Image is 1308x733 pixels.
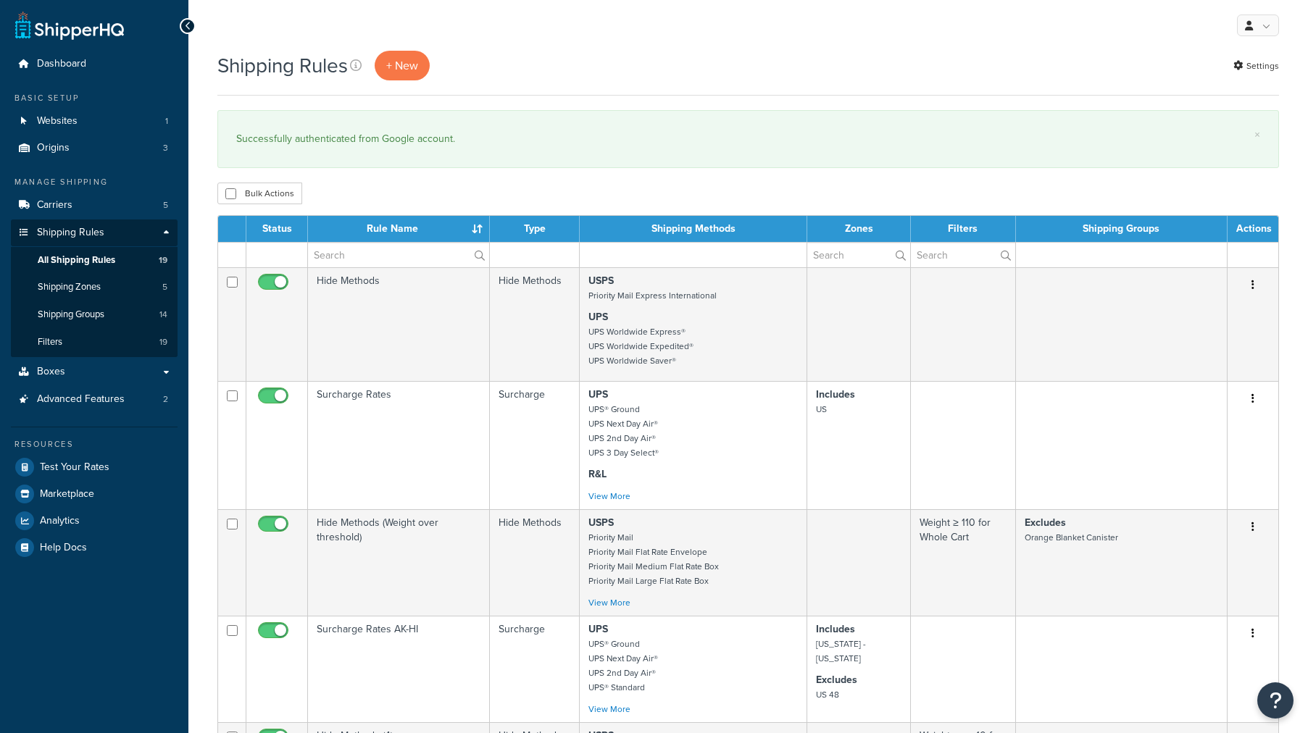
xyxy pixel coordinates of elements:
a: ShipperHQ Home [15,11,124,40]
span: 14 [159,309,167,321]
a: Test Your Rates [11,454,178,480]
span: 1 [165,115,168,127]
button: Open Resource Center [1257,682,1294,719]
a: All Shipping Rules 19 [11,247,178,274]
a: Marketplace [11,481,178,507]
li: Origins [11,135,178,162]
a: View More [588,703,630,716]
a: Help Docs [11,535,178,561]
td: Surcharge [490,381,580,509]
span: 19 [159,254,167,267]
small: UPS® Ground UPS Next Day Air® UPS 2nd Day Air® UPS® Standard [588,637,658,694]
small: Priority Mail Express International [588,289,717,302]
a: × [1254,129,1260,141]
small: UPS Worldwide Express® UPS Worldwide Expedited® UPS Worldwide Saver® [588,325,693,367]
span: 3 [163,142,168,154]
strong: UPS [588,387,608,402]
a: View More [588,490,630,503]
strong: Excludes [816,672,857,687]
a: Shipping Groups 14 [11,301,178,328]
span: Marketplace [40,488,94,500]
th: Rule Name : activate to sort column ascending [308,216,490,242]
span: Websites [37,115,78,127]
th: Zones [807,216,911,242]
th: Filters [911,216,1015,242]
li: Websites [11,108,178,135]
input: Search [308,243,489,267]
strong: USPS [588,273,614,288]
a: Settings [1233,56,1279,76]
strong: UPS [588,621,608,637]
span: Help Docs [40,542,87,554]
span: 19 [159,336,167,348]
a: Filters 19 [11,329,178,356]
small: UPS® Ground UPS Next Day Air® UPS 2nd Day Air® UPS 3 Day Select® [588,403,659,459]
span: Filters [38,336,62,348]
span: Dashboard [37,58,86,70]
div: Resources [11,438,178,451]
span: 2 [163,393,168,406]
a: Dashboard [11,51,178,78]
li: Filters [11,329,178,356]
a: Analytics [11,508,178,534]
small: [US_STATE] - [US_STATE] [816,637,866,665]
li: Shipping Zones [11,274,178,301]
span: Test Your Rates [40,461,109,474]
a: Origins 3 [11,135,178,162]
div: Successfully authenticated from Google account. [236,129,1260,149]
a: Websites 1 [11,108,178,135]
li: Advanced Features [11,386,178,413]
li: Shipping Rules [11,219,178,357]
span: 5 [162,281,167,293]
li: Carriers [11,192,178,219]
small: Priority Mail Priority Mail Flat Rate Envelope Priority Mail Medium Flat Rate Box Priority Mail L... [588,531,719,587]
strong: USPS [588,515,614,530]
span: 5 [163,199,168,211]
a: View More [588,596,630,609]
span: Carriers [37,199,72,211]
strong: UPS [588,309,608,324]
span: All Shipping Rules [38,254,115,267]
li: All Shipping Rules [11,247,178,274]
th: Actions [1228,216,1278,242]
p: + New [375,51,430,80]
input: Search [807,243,910,267]
small: US [816,403,827,416]
strong: Includes [816,387,855,402]
a: Advanced Features 2 [11,386,178,413]
strong: Excludes [1025,515,1066,530]
th: Shipping Methods [580,216,807,242]
td: Hide Methods (Weight over threshold) [308,509,490,616]
a: Carriers 5 [11,192,178,219]
td: Surcharge [490,616,580,722]
a: Shipping Zones 5 [11,274,178,301]
td: Surcharge Rates AK-HI [308,616,490,722]
small: US 48 [816,688,839,701]
th: Status [246,216,308,242]
div: Basic Setup [11,92,178,104]
li: Shipping Groups [11,301,178,328]
button: Bulk Actions [217,183,302,204]
span: Analytics [40,515,80,527]
h1: Shipping Rules [217,51,348,80]
a: Shipping Rules [11,219,178,246]
th: Type [490,216,580,242]
strong: Includes [816,621,855,637]
span: Shipping Rules [37,227,104,239]
small: Orange Blanket Canister [1025,531,1118,544]
td: Hide Methods [308,267,490,381]
td: Surcharge Rates [308,381,490,509]
td: Weight ≥ 110 for Whole Cart [911,509,1015,616]
span: Shipping Groups [38,309,104,321]
span: Origins [37,142,70,154]
td: Hide Methods [490,509,580,616]
th: Shipping Groups [1016,216,1228,242]
a: Boxes [11,359,178,385]
span: Boxes [37,366,65,378]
